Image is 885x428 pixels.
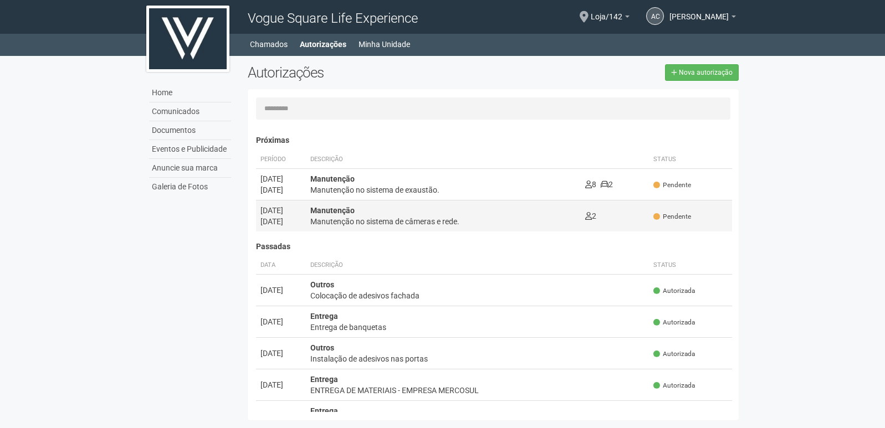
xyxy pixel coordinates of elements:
[248,11,418,26] span: Vogue Square Life Experience
[653,381,695,390] span: Autorizada
[149,140,231,159] a: Eventos e Publicidade
[649,151,732,169] th: Status
[665,64,739,81] a: Nova autorização
[653,286,695,296] span: Autorizada
[149,102,231,121] a: Comunicados
[250,37,288,52] a: Chamados
[306,256,649,275] th: Descrição
[310,216,576,227] div: Manutenção no sistema de câmeras e rede.
[149,121,231,140] a: Documentos
[601,180,613,189] span: 2
[310,290,645,301] div: Colocação de adesivos fachada
[149,178,231,196] a: Galeria de Fotos
[260,184,301,195] div: [DATE]
[260,411,301,422] div: [DATE]
[256,256,306,275] th: Data
[260,205,301,216] div: [DATE]
[646,7,664,25] a: AC
[653,318,695,327] span: Autorizada
[653,349,695,359] span: Autorizada
[260,285,301,296] div: [DATE]
[310,184,576,195] div: Manutenção no sistema de exaustão.
[260,379,301,390] div: [DATE]
[310,343,334,352] strong: Outros
[248,64,485,81] h2: Autorizações
[591,2,622,21] span: Loja/142
[310,174,355,183] strong: Manutenção
[591,14,630,23] a: Loja/142
[260,216,301,227] div: [DATE]
[260,316,301,327] div: [DATE]
[300,37,346,52] a: Autorizações
[256,243,733,251] h4: Passadas
[679,69,733,76] span: Nova autorização
[359,37,410,52] a: Minha Unidade
[585,212,596,220] span: 2
[146,6,229,72] img: logo.jpg
[310,406,338,415] strong: Entrega
[310,322,645,333] div: Entrega de banquetas
[310,280,334,289] strong: Outros
[256,136,733,145] h4: Próximas
[669,2,729,21] span: Antonio Carlos Santos de Freitas
[585,180,596,189] span: 8
[649,256,732,275] th: Status
[310,353,645,364] div: Instalação de adesivos nas portas
[653,181,691,190] span: Pendente
[310,375,338,384] strong: Entrega
[653,212,691,221] span: Pendente
[669,14,736,23] a: [PERSON_NAME]
[149,159,231,178] a: Anuncie sua marca
[260,348,301,359] div: [DATE]
[260,173,301,184] div: [DATE]
[310,312,338,321] strong: Entrega
[149,84,231,102] a: Home
[306,151,581,169] th: Descrição
[310,206,355,215] strong: Manutenção
[256,151,306,169] th: Período
[310,385,645,396] div: ENTREGA DE MATERIAIS - EMPRESA MERCOSUL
